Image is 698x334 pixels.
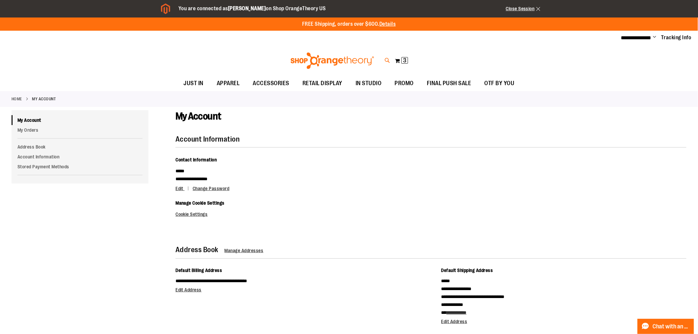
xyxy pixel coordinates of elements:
[427,76,471,91] span: FINAL PUSH SALE
[12,96,22,102] a: Home
[12,125,148,135] a: My Orders
[290,52,375,69] img: Shop Orangetheory
[395,76,414,91] span: PROMO
[175,186,192,191] a: Edit
[175,246,218,254] strong: Address Book
[12,162,148,172] a: Stored Payment Methods
[441,319,467,324] a: Edit Address
[420,76,478,91] a: FINAL PUSH SALE
[356,76,382,91] span: IN STUDIO
[653,34,656,41] button: Account menu
[228,6,266,12] strong: [PERSON_NAME]
[638,319,694,334] button: Chat with an Expert
[388,76,421,91] a: PROMO
[506,6,541,11] a: Close Session
[210,76,246,91] a: APPAREL
[175,268,222,273] span: Default Billing Address
[302,20,396,28] p: FREE Shipping, orders over $600.
[178,6,326,12] span: You are connected as on Shop OrangeTheory US
[12,142,148,152] a: Address Book
[379,21,396,27] a: Details
[485,76,515,91] span: OTF BY YOU
[225,248,264,253] a: Manage Addresses
[177,76,210,91] a: JUST IN
[175,200,225,206] span: Manage Cookie Settings
[653,323,690,330] span: Chat with an Expert
[175,287,202,292] a: Edit Address
[175,157,217,162] span: Contact Information
[161,3,170,14] img: Magento
[403,57,406,64] span: 3
[12,152,148,162] a: Account Information
[441,268,493,273] span: Default Shipping Address
[217,76,240,91] span: APPAREL
[349,76,388,91] a: IN STUDIO
[253,76,290,91] span: ACCESSORIES
[175,135,240,143] strong: Account Information
[193,186,230,191] a: Change Password
[661,34,692,41] a: Tracking Info
[175,111,221,122] span: My Account
[184,76,204,91] span: JUST IN
[302,76,342,91] span: RETAIL DISPLAY
[175,186,183,191] span: Edit
[246,76,296,91] a: ACCESSORIES
[478,76,521,91] a: OTF BY YOU
[12,115,148,125] a: My Account
[175,212,208,217] a: Cookie Settings
[296,76,349,91] a: RETAIL DISPLAY
[32,96,56,102] strong: My Account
